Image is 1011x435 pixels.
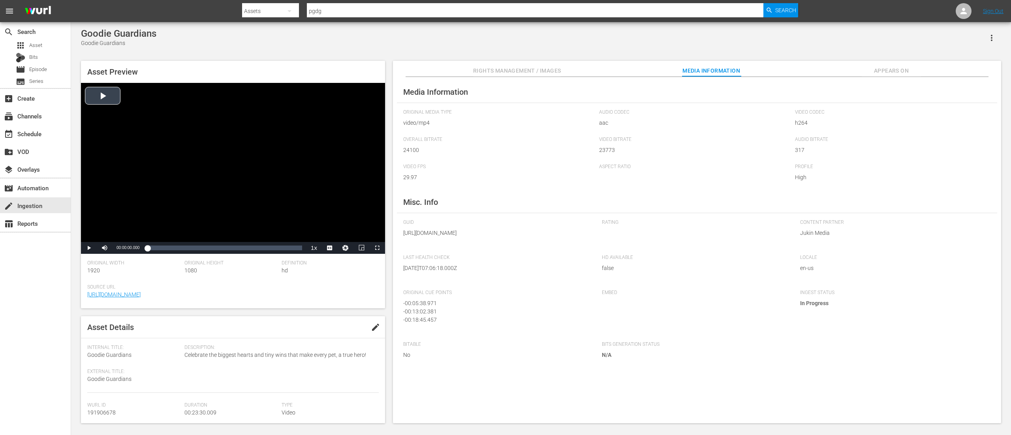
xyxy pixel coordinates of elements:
[4,129,13,139] span: Schedule
[369,242,385,254] button: Fullscreen
[338,242,353,254] button: Jump To Time
[403,299,586,307] div: - 00:05:38.971
[403,197,438,207] span: Misc. Info
[29,53,38,61] span: Bits
[81,39,156,47] div: Goodie Guardians
[403,264,590,272] span: [DATE]T07:06:18.000Z
[403,109,595,116] span: Original Media Type
[403,164,595,170] span: Video FPS
[795,119,987,127] span: h264
[602,255,789,261] span: HD Available
[16,41,25,50] span: Asset
[87,376,132,382] span: Goodie Guardians
[87,67,138,77] span: Asset Preview
[795,137,987,143] span: Audio Bitrate
[795,146,987,154] span: 317
[16,53,25,62] div: Bits
[87,402,180,409] span: Wurl Id
[4,184,13,193] span: Automation
[403,307,586,316] div: - 00:13:02.381
[602,352,611,358] span: N/A
[602,264,789,272] span: false
[371,322,380,332] span: edit
[19,2,57,21] img: ans4CAIJ8jUAAAAAAAAAAAAAAAAAAAAAAAAgQb4GAAAAAAAAAAAAAAAAAAAAAAAAJMjXAAAAAAAAAAAAAAAAAAAAAAAAgAT5G...
[4,112,13,121] span: Channels
[403,87,468,97] span: Media Information
[184,402,278,409] span: Duration
[599,109,791,116] span: Audio Codec
[282,267,288,274] span: hd
[81,28,156,39] div: Goodie Guardians
[403,137,595,143] span: Overall Bitrate
[184,351,375,359] span: Celebrate the biggest hearts and tiny wins that make every pet, a true hero!
[795,109,987,116] span: Video Codec
[775,3,796,17] span: Search
[403,255,590,261] span: Last Health Check
[87,291,141,298] a: [URL][DOMAIN_NAME]
[282,260,375,266] span: Definition
[403,219,590,226] span: GUID
[184,267,197,274] span: 1080
[87,409,116,416] span: 191906678
[602,341,789,348] span: Bits Generation Status
[282,402,375,409] span: Type
[403,290,590,296] span: Original Cue Points
[795,164,987,170] span: Profile
[184,260,278,266] span: Original Height
[403,173,595,182] span: 29.97
[87,260,180,266] span: Original Width
[306,242,322,254] button: Playback Rate
[4,147,13,157] span: VOD
[282,409,295,416] span: Video
[473,66,561,76] span: Rights Management / Images
[29,77,43,85] span: Series
[97,242,113,254] button: Mute
[403,341,590,348] span: Bitable
[599,137,791,143] span: Video Bitrate
[366,318,385,337] button: edit
[800,264,987,272] span: en-us
[4,219,13,229] span: Reports
[403,351,590,359] span: No
[862,66,921,76] span: Appears On
[4,94,13,103] span: Create
[87,267,100,274] span: 1920
[87,369,180,375] span: External Title:
[599,146,791,154] span: 23773
[4,27,13,37] span: Search
[4,201,13,211] span: Ingestion
[353,242,369,254] button: Picture-in-Picture
[599,119,791,127] span: aac
[800,229,987,237] span: Jukin Media
[800,290,987,296] span: Ingest Status
[322,242,338,254] button: Captions
[403,316,586,324] div: - 00:18:45.457
[184,409,216,416] span: 00:23:30.009
[602,290,789,296] span: Embed
[29,66,47,73] span: Episode
[800,255,987,261] span: Locale
[87,345,180,351] span: Internal Title:
[4,165,13,174] span: Overlays
[403,146,595,154] span: 24100
[682,66,741,76] span: Media Information
[81,242,97,254] button: Play
[16,77,25,86] span: Series
[87,352,132,358] span: Goodie Guardians
[795,173,987,182] span: High
[81,83,385,254] div: Video Player
[983,8,1003,14] a: Sign Out
[800,300,829,306] span: In Progress
[117,246,139,250] span: 00:00:00.000
[800,219,987,226] span: Content Partner
[87,284,375,291] span: Source Url
[403,229,590,237] span: [URL][DOMAIN_NAME]
[184,345,375,351] span: Description:
[29,41,42,49] span: Asset
[5,6,14,16] span: menu
[147,246,302,250] div: Progress Bar
[403,119,595,127] span: video/mp4
[16,65,25,74] span: Episode
[87,322,134,332] span: Asset Details
[763,3,798,17] button: Search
